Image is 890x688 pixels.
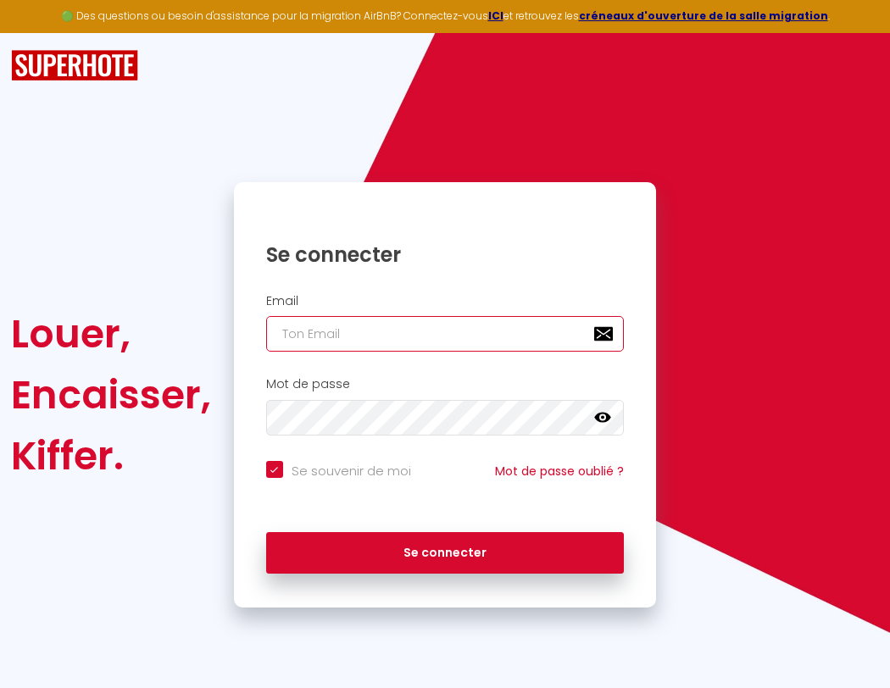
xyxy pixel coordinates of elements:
[266,241,625,268] h1: Se connecter
[266,377,625,391] h2: Mot de passe
[14,7,64,58] button: Ouvrir le widget de chat LiveChat
[11,425,211,486] div: Kiffer.
[579,8,828,23] a: créneaux d'ouverture de la salle migration
[266,532,625,574] button: Se connecter
[266,316,625,352] input: Ton Email
[488,8,503,23] a: ICI
[11,303,211,364] div: Louer,
[495,463,624,480] a: Mot de passe oublié ?
[11,364,211,425] div: Encaisser,
[11,50,138,81] img: SuperHote logo
[266,294,625,308] h2: Email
